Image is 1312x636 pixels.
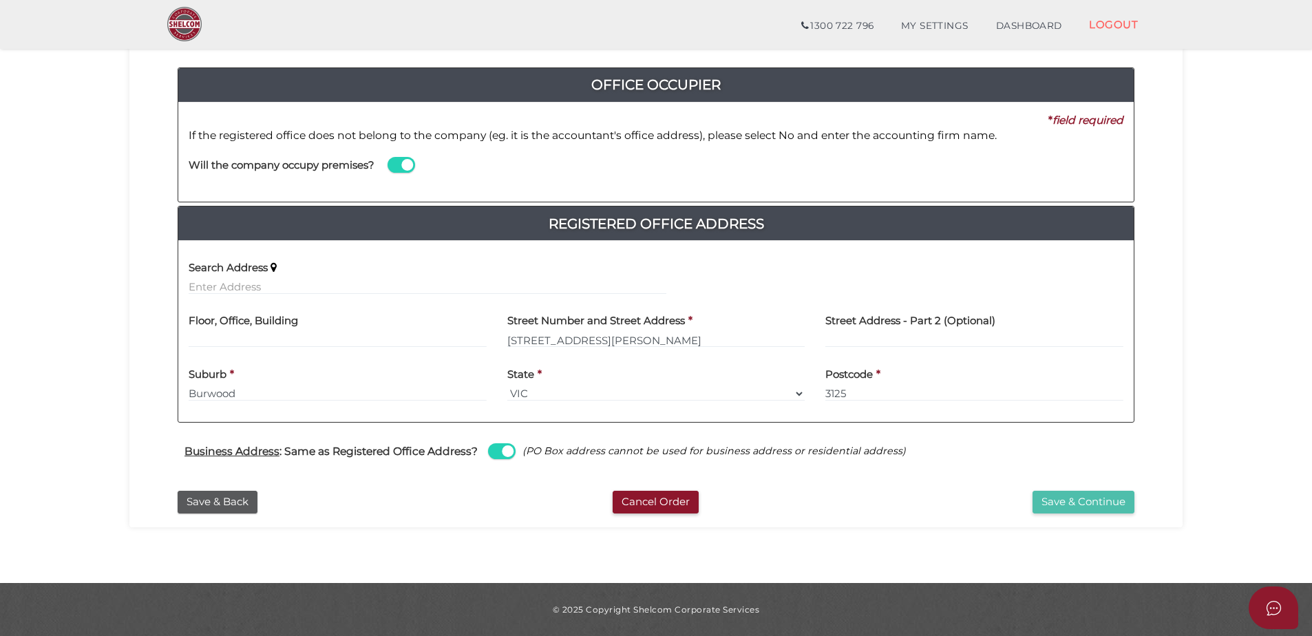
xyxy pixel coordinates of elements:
h4: Street Number and Street Address [507,315,685,327]
h4: State [507,369,534,381]
button: Save & Back [178,491,257,513]
a: Registered Office Address [178,213,1134,235]
h4: Office Occupier [178,74,1134,96]
button: Save & Continue [1033,491,1134,513]
a: MY SETTINGS [887,12,982,40]
input: Postcode must be exactly 4 digits [825,386,1123,401]
h4: Search Address [189,262,268,274]
a: DASHBOARD [982,12,1076,40]
u: Business Address [184,445,279,458]
h4: Street Address - Part 2 (Optional) [825,315,995,327]
h4: : Same as Registered Office Address? [184,445,478,457]
p: If the registered office does not belong to the company (eg. it is the accountant's office addres... [189,128,1123,143]
a: 1300 722 796 [787,12,887,40]
i: Keep typing in your address(including suburb) until it appears [271,262,277,273]
h4: Postcode [825,369,873,381]
h4: Floor, Office, Building [189,315,298,327]
div: © 2025 Copyright Shelcom Corporate Services [140,604,1172,615]
h4: Suburb [189,369,226,381]
i: field required [1052,114,1123,127]
button: Open asap [1249,586,1298,629]
button: Cancel Order [613,491,699,513]
h4: Will the company occupy premises? [189,160,374,171]
input: Enter Address [189,279,666,295]
i: (PO Box address cannot be used for business address or residential address) [522,445,906,457]
a: LOGOUT [1075,10,1152,39]
input: Enter Address [507,332,805,348]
